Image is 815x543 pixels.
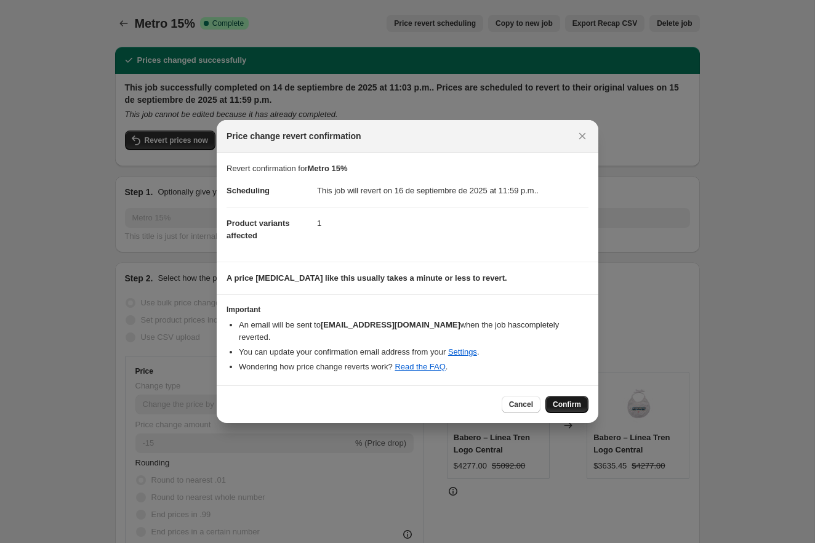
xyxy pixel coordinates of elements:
[239,361,588,373] li: Wondering how price change reverts work? .
[227,163,588,175] p: Revert confirmation for
[227,186,270,195] span: Scheduling
[308,164,348,173] b: Metro 15%
[502,396,540,413] button: Cancel
[317,175,588,207] dd: This job will revert on 16 de septiembre de 2025 at 11:59 p.m..
[239,319,588,344] li: An email will be sent to when the job has completely reverted .
[227,219,290,240] span: Product variants affected
[574,127,591,145] button: Close
[395,362,445,371] a: Read the FAQ
[553,400,581,409] span: Confirm
[317,207,588,239] dd: 1
[545,396,588,413] button: Confirm
[448,347,477,356] a: Settings
[509,400,533,409] span: Cancel
[321,320,460,329] b: [EMAIL_ADDRESS][DOMAIN_NAME]
[227,273,507,283] b: A price [MEDICAL_DATA] like this usually takes a minute or less to revert.
[227,130,361,142] span: Price change revert confirmation
[227,305,588,315] h3: Important
[239,346,588,358] li: You can update your confirmation email address from your .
